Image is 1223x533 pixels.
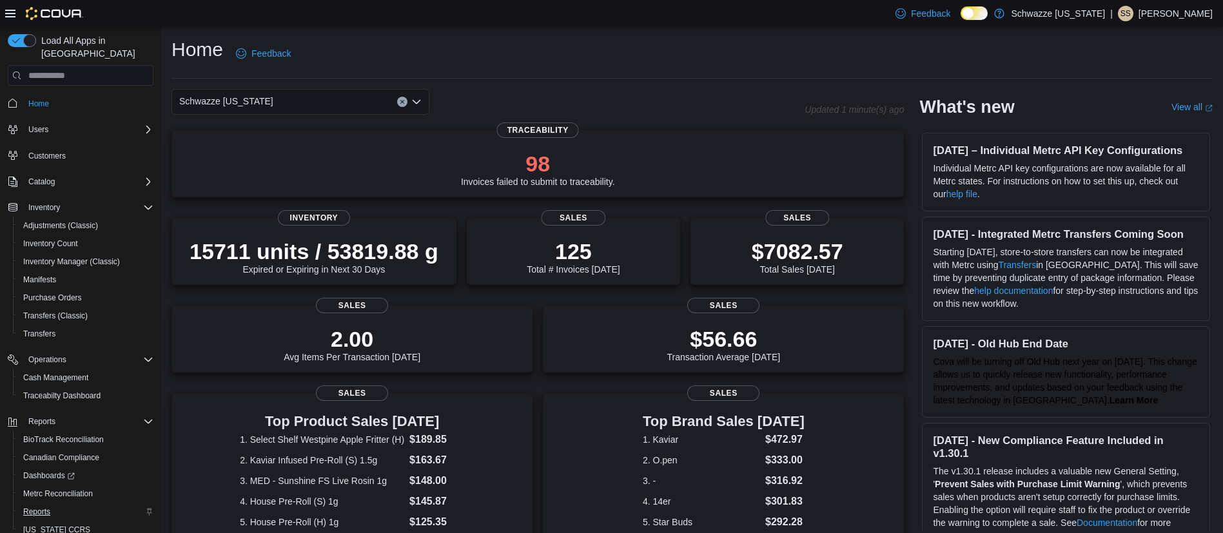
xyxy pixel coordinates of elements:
[240,414,464,429] h3: Top Product Sales [DATE]
[409,494,464,509] dd: $145.87
[316,298,388,313] span: Sales
[23,95,153,111] span: Home
[23,470,75,481] span: Dashboards
[1139,6,1213,21] p: [PERSON_NAME]
[23,148,153,164] span: Customers
[18,236,83,251] a: Inventory Count
[18,388,106,403] a: Traceabilty Dashboard
[1011,6,1105,21] p: Schwazze [US_STATE]
[23,220,98,231] span: Adjustments (Classic)
[23,414,153,429] span: Reports
[18,486,98,501] a: Metrc Reconciliation
[1110,395,1158,405] a: Learn More
[542,210,605,226] span: Sales
[284,326,420,362] div: Avg Items Per Transaction [DATE]
[18,468,80,483] a: Dashboards
[23,434,104,445] span: BioTrack Reconciliation
[3,412,159,431] button: Reports
[752,238,843,275] div: Total Sales [DATE]
[752,238,843,264] p: $7082.57
[18,370,153,385] span: Cash Management
[527,238,620,264] p: 125
[13,369,159,387] button: Cash Management
[461,151,615,177] p: 98
[23,391,101,401] span: Traceabilty Dashboard
[18,290,153,305] span: Purchase Orders
[3,93,159,112] button: Home
[23,275,56,285] span: Manifests
[935,479,1120,489] strong: Prevent Sales with Purchase Limit Warning
[18,254,125,269] a: Inventory Manager (Classic)
[18,218,153,233] span: Adjustments (Classic)
[1171,102,1213,112] a: View allExternal link
[461,151,615,187] div: Invoices failed to submit to traceability.
[527,238,620,275] div: Total # Invoices [DATE]
[316,385,388,401] span: Sales
[643,495,760,508] dt: 4. 14er
[18,504,55,519] a: Reports
[765,432,805,447] dd: $472.97
[765,473,805,489] dd: $316.92
[397,97,407,107] button: Clear input
[18,370,93,385] a: Cash Management
[28,416,55,427] span: Reports
[3,146,159,165] button: Customers
[805,104,904,115] p: Updated 1 minute(s) ago
[18,308,153,324] span: Transfers (Classic)
[23,96,54,111] a: Home
[240,516,404,528] dt: 5. House Pre-Roll (H) 1g
[18,308,93,324] a: Transfers (Classic)
[13,217,159,235] button: Adjustments (Classic)
[23,311,88,321] span: Transfers (Classic)
[13,253,159,271] button: Inventory Manager (Classic)
[974,286,1053,296] a: help documentation
[23,174,153,189] span: Catalog
[13,325,159,343] button: Transfers
[18,468,153,483] span: Dashboards
[890,1,955,26] a: Feedback
[18,450,104,465] a: Canadian Compliance
[23,122,153,137] span: Users
[36,34,153,60] span: Load All Apps in [GEOGRAPHIC_DATA]
[23,452,99,463] span: Canadian Compliance
[13,467,159,485] a: Dashboards
[409,473,464,489] dd: $148.00
[933,434,1199,460] h3: [DATE] - New Compliance Feature Included in v1.30.1
[933,356,1197,405] span: Cova will be turning off Old Hub next year on [DATE]. This change allows us to quickly release ne...
[190,238,438,264] p: 15711 units / 53819.88 g
[687,385,759,401] span: Sales
[933,162,1199,200] p: Individual Metrc API key configurations are now available for all Metrc states. For instructions ...
[3,351,159,369] button: Operations
[18,290,87,305] a: Purchase Orders
[23,373,88,383] span: Cash Management
[3,199,159,217] button: Inventory
[933,337,1199,350] h3: [DATE] - Old Hub End Date
[28,177,55,187] span: Catalog
[18,236,153,251] span: Inventory Count
[18,272,61,287] a: Manifests
[23,293,82,303] span: Purchase Orders
[409,452,464,468] dd: $163.67
[643,454,760,467] dt: 2. O.pen
[251,47,291,60] span: Feedback
[1120,6,1131,21] span: SS
[23,329,55,339] span: Transfers
[643,433,760,446] dt: 1. Kaviar
[23,200,65,215] button: Inventory
[23,352,153,367] span: Operations
[3,121,159,139] button: Users
[643,414,805,429] h3: Top Brand Sales [DATE]
[765,210,829,226] span: Sales
[13,387,159,405] button: Traceabilty Dashboard
[13,289,159,307] button: Purchase Orders
[13,271,159,289] button: Manifests
[13,235,159,253] button: Inventory Count
[13,485,159,503] button: Metrc Reconciliation
[933,144,1199,157] h3: [DATE] – Individual Metrc API Key Configurations
[667,326,781,352] p: $56.66
[18,326,61,342] a: Transfers
[23,238,78,249] span: Inventory Count
[497,122,579,138] span: Traceability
